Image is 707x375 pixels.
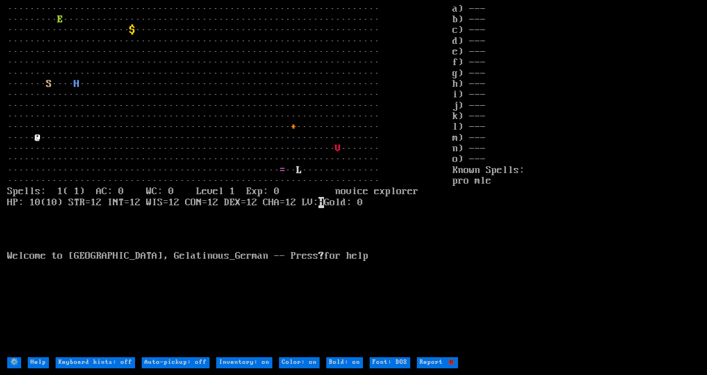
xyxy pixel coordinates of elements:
b: ? [318,250,324,261]
font: S [46,78,52,90]
font: E [57,14,63,25]
input: Inventory: on [216,357,272,368]
font: L [296,165,302,176]
larn: ··································································· ········· ···················... [7,4,452,357]
input: ⚙️ [7,357,21,368]
mark: H [318,197,324,208]
input: Report 🐞 [417,357,458,368]
font: H [74,78,79,90]
input: Bold: on [326,357,363,368]
input: Keyboard hints: off [56,357,135,368]
font: V [335,143,341,154]
input: Font: DOS [370,357,410,368]
input: Auto-pickup: off [142,357,210,368]
font: + [291,121,296,132]
input: Color: on [279,357,320,368]
font: = [280,165,285,176]
font: $ [130,24,135,36]
stats: a) --- b) --- c) --- d) --- e) --- f) --- g) --- h) --- i) --- j) --- k) --- l) --- m) --- n) ---... [452,4,700,357]
font: @ [35,132,41,144]
input: Help [28,357,49,368]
